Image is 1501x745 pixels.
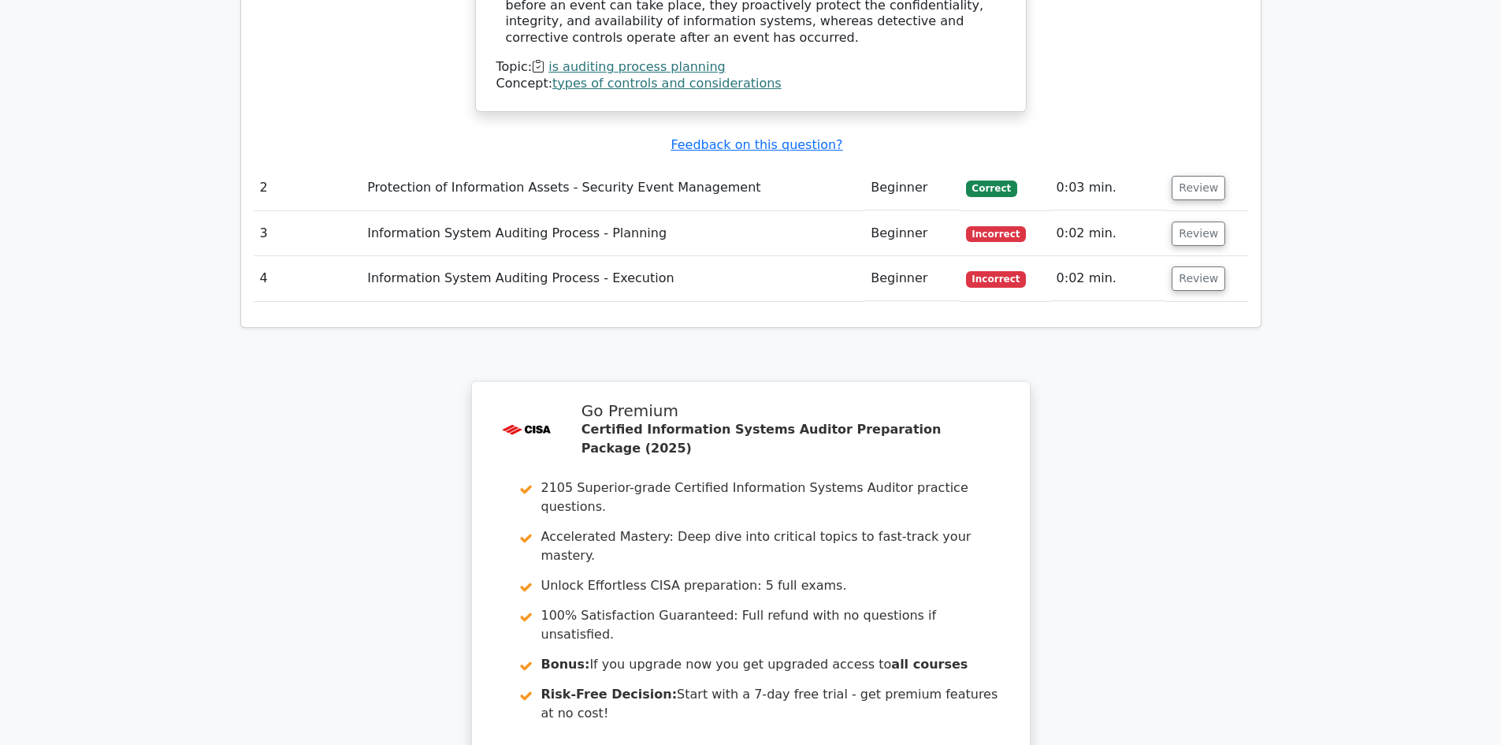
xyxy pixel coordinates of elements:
a: Feedback on this question? [671,137,842,152]
td: 4 [254,256,362,301]
div: Concept: [496,76,1005,92]
td: 0:02 min. [1050,211,1166,256]
td: Information System Auditing Process - Planning [361,211,864,256]
a: types of controls and considerations [552,76,782,91]
span: Correct [966,181,1017,196]
a: is auditing process planning [548,59,726,74]
button: Review [1172,222,1225,246]
td: 2 [254,166,362,210]
td: Information System Auditing Process - Execution [361,256,864,301]
td: Beginner [864,166,959,210]
td: Beginner [864,256,959,301]
span: Incorrect [966,271,1027,287]
td: Beginner [864,211,959,256]
button: Review [1172,176,1225,200]
td: 0:03 min. [1050,166,1166,210]
span: Incorrect [966,226,1027,242]
td: 3 [254,211,362,256]
div: Topic: [496,59,1005,76]
button: Review [1172,266,1225,291]
td: 0:02 min. [1050,256,1166,301]
td: Protection of Information Assets - Security Event Management [361,166,864,210]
